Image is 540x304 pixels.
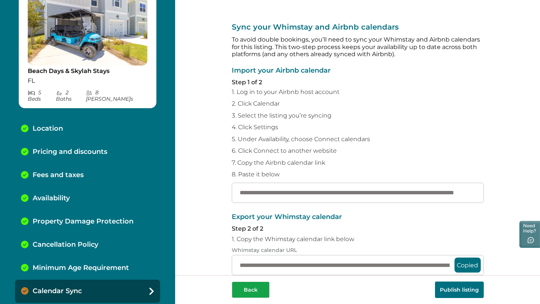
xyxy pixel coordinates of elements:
[33,218,133,226] p: Property Damage Protection
[33,148,107,156] p: Pricing and discounts
[232,225,484,232] p: Step 2 of 2
[232,171,484,178] p: 8. Paste it below
[28,67,147,75] p: Beach Days & Skylah Stays
[33,194,70,203] p: Availability
[232,22,484,31] p: Sync your Whimstay and Airbnb calendars
[33,171,84,179] p: Fees and taxes
[33,241,98,249] p: Cancellation Policy
[56,89,85,102] p: 2 Bath s
[28,77,147,85] p: FL
[232,100,484,107] p: 2. Click Calendar
[28,89,56,102] p: 5 Bed s
[232,136,484,143] p: 5. Under Availability, choose Connect calendars
[232,88,484,96] p: 1. Log in to your Airbnb host account
[33,287,82,295] p: Calendar Sync
[33,264,129,272] p: Minimum Age Requirement
[232,67,484,75] p: Import your Airbnb calendar
[232,112,484,119] p: 3. Select the listing you’re syncing
[232,79,484,86] p: Step 1 of 2
[232,282,270,298] button: Back
[232,159,484,167] p: 7. Copy the Airbnb calendar link
[33,125,63,133] p: Location
[232,213,484,221] p: Export your Whimstay calendar
[232,247,484,253] p: Whimstay calendar URL
[232,147,484,155] p: 6. Click Connect to another website
[435,282,484,298] button: Publish listing
[232,124,484,131] p: 4. Click Settings
[232,36,484,58] p: To avoid double bookings, you’ll need to sync your Whimstay and Airbnb calendars for this listing...
[86,89,148,102] p: 8 [PERSON_NAME] s
[232,235,484,243] p: 1. Copy the Whimstay calendar link below
[454,258,481,273] button: Copied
